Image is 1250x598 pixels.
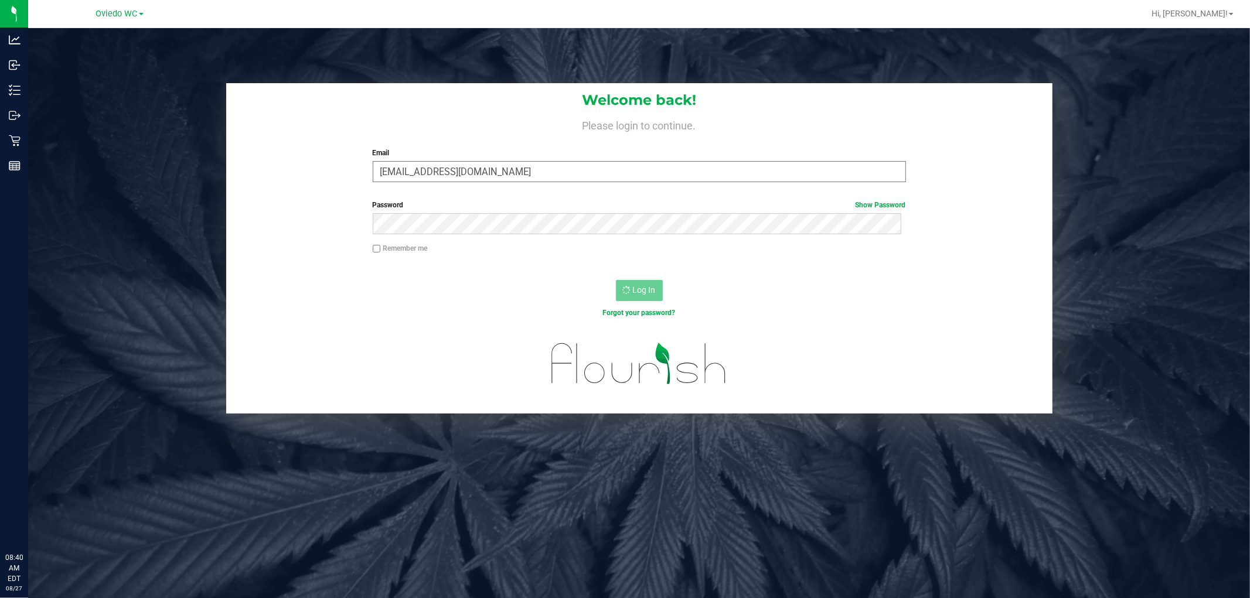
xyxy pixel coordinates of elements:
[96,9,138,19] span: Oviedo WC
[9,84,21,96] inline-svg: Inventory
[9,135,21,146] inline-svg: Retail
[5,584,23,593] p: 08/27
[856,201,906,209] a: Show Password
[1152,9,1228,18] span: Hi, [PERSON_NAME]!
[633,285,656,295] span: Log In
[373,245,381,253] input: Remember me
[9,110,21,121] inline-svg: Outbound
[226,117,1053,131] h4: Please login to continue.
[373,148,906,158] label: Email
[226,93,1053,108] h1: Welcome back!
[9,59,21,71] inline-svg: Inbound
[373,201,404,209] span: Password
[9,34,21,46] inline-svg: Analytics
[373,243,428,254] label: Remember me
[603,309,676,317] a: Forgot your password?
[5,552,23,584] p: 08:40 AM EDT
[616,280,663,301] button: Log In
[536,330,742,397] img: flourish_logo.svg
[9,160,21,172] inline-svg: Reports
